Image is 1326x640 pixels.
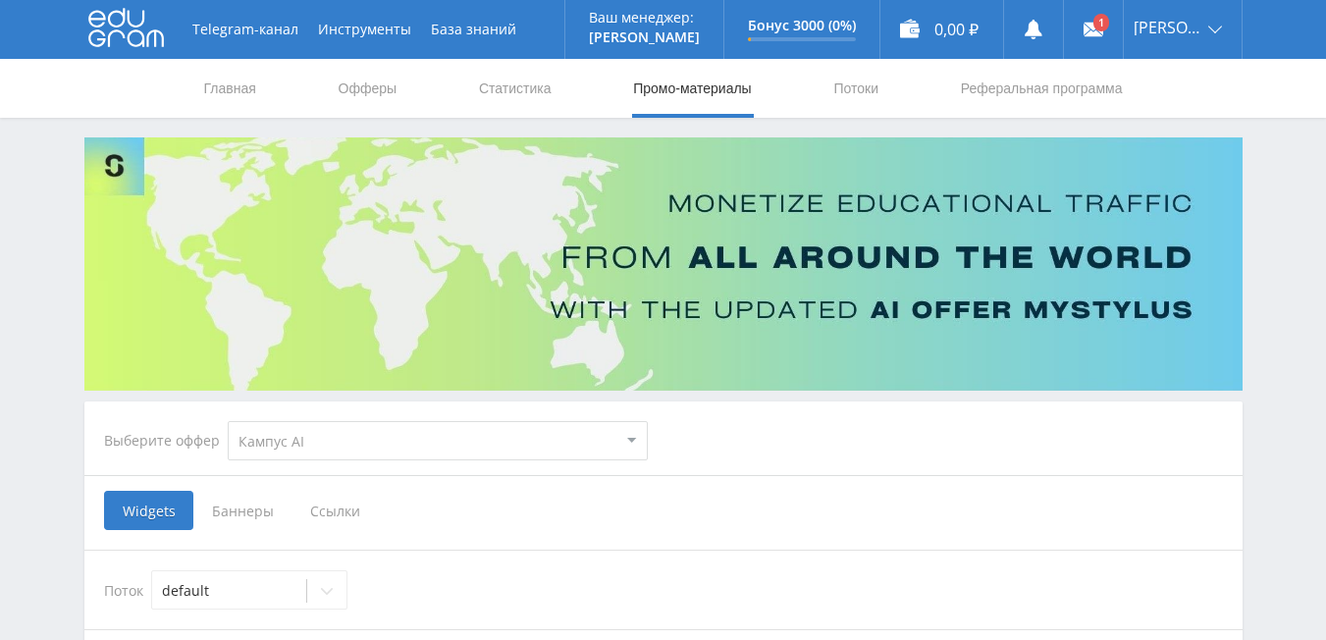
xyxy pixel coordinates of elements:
p: [PERSON_NAME] [589,29,700,45]
div: Поток [104,570,1223,610]
p: Ваш менеджер: [589,10,700,26]
div: Выберите оффер [104,433,228,449]
span: [PERSON_NAME] [1134,20,1202,35]
span: Widgets [104,491,193,530]
span: Баннеры [193,491,292,530]
a: Статистика [477,59,554,118]
a: Главная [202,59,258,118]
a: Реферальная программа [959,59,1125,118]
a: Офферы [337,59,399,118]
a: Промо-материалы [631,59,753,118]
span: Ссылки [292,491,379,530]
img: Banner [84,137,1243,391]
p: Бонус 3000 (0%) [748,18,856,33]
a: Потоки [831,59,880,118]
